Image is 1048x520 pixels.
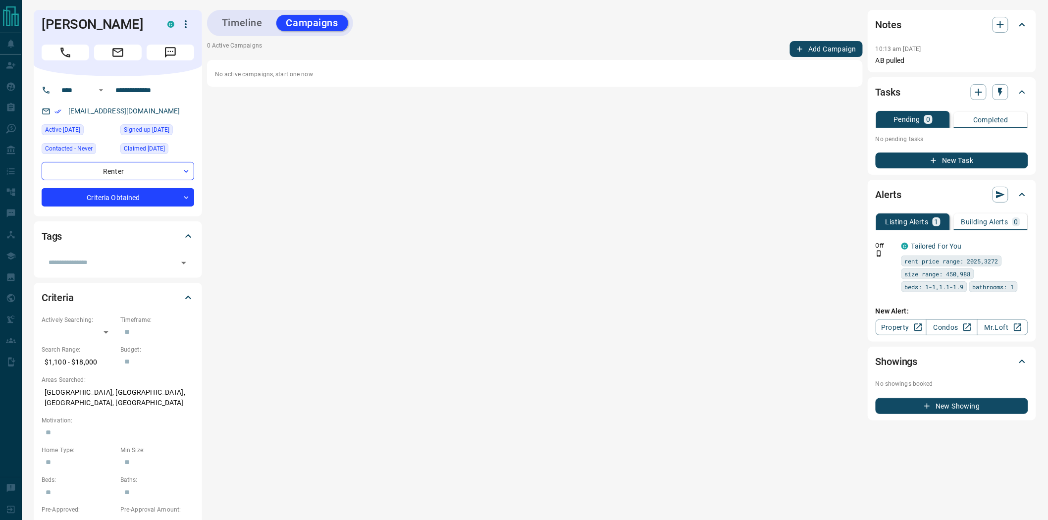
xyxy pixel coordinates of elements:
[42,354,115,370] p: $1,100 - $18,000
[95,84,107,96] button: Open
[42,416,194,425] p: Motivation:
[876,17,901,33] h2: Notes
[876,13,1028,37] div: Notes
[935,218,939,225] p: 1
[905,256,998,266] span: rent price range: 2025,3272
[42,446,115,455] p: Home Type:
[42,45,89,60] span: Call
[876,80,1028,104] div: Tasks
[876,187,901,203] h2: Alerts
[42,505,115,514] p: Pre-Approved:
[94,45,142,60] span: Email
[124,125,169,135] span: Signed up [DATE]
[901,243,908,250] div: condos.ca
[167,21,174,28] div: condos.ca
[215,70,855,79] p: No active campaigns, start one now
[876,379,1028,388] p: No showings booked
[876,250,883,257] svg: Push Notification Only
[177,256,191,270] button: Open
[42,188,194,207] div: Criteria Obtained
[911,242,962,250] a: Tailored For You
[120,143,194,157] div: Tue Sep 24 2024
[1014,218,1018,225] p: 0
[42,124,115,138] div: Mon Aug 11 2025
[42,315,115,324] p: Actively Searching:
[42,224,194,248] div: Tags
[42,375,194,384] p: Areas Searched:
[926,116,930,123] p: 0
[68,107,180,115] a: [EMAIL_ADDRESS][DOMAIN_NAME]
[120,446,194,455] p: Min Size:
[42,475,115,484] p: Beds:
[45,144,93,154] span: Contacted - Never
[876,241,895,250] p: Off
[905,282,964,292] span: beds: 1-1,1.1-1.9
[42,228,62,244] h2: Tags
[42,345,115,354] p: Search Range:
[876,306,1028,316] p: New Alert:
[124,144,165,154] span: Claimed [DATE]
[926,319,977,335] a: Condos
[42,286,194,310] div: Criteria
[876,84,900,100] h2: Tasks
[120,505,194,514] p: Pre-Approval Amount:
[876,46,921,52] p: 10:13 am [DATE]
[905,269,971,279] span: size range: 450,988
[120,315,194,324] p: Timeframe:
[876,132,1028,147] p: No pending tasks
[276,15,348,31] button: Campaigns
[876,153,1028,168] button: New Task
[207,41,262,57] p: 0 Active Campaigns
[790,41,863,57] button: Add Campaign
[42,16,153,32] h1: [PERSON_NAME]
[961,218,1008,225] p: Building Alerts
[977,319,1028,335] a: Mr.Loft
[120,475,194,484] p: Baths:
[42,162,194,180] div: Renter
[973,282,1014,292] span: bathrooms: 1
[42,384,194,411] p: [GEOGRAPHIC_DATA], [GEOGRAPHIC_DATA], [GEOGRAPHIC_DATA], [GEOGRAPHIC_DATA]
[876,183,1028,207] div: Alerts
[120,124,194,138] div: Fri Jan 26 2024
[45,125,80,135] span: Active [DATE]
[212,15,272,31] button: Timeline
[876,319,927,335] a: Property
[876,55,1028,66] p: AB pulled
[120,345,194,354] p: Budget:
[876,398,1028,414] button: New Showing
[876,350,1028,373] div: Showings
[893,116,920,123] p: Pending
[54,108,61,115] svg: Email Verified
[973,116,1008,123] p: Completed
[876,354,918,369] h2: Showings
[147,45,194,60] span: Message
[886,218,929,225] p: Listing Alerts
[42,290,74,306] h2: Criteria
